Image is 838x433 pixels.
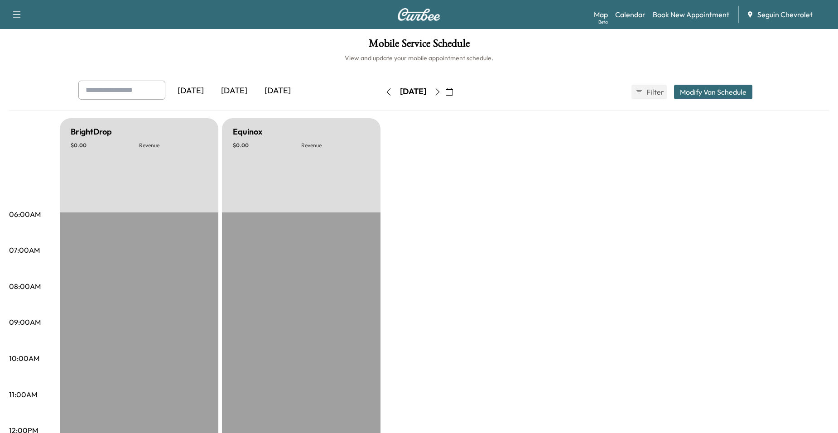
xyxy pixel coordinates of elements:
[9,317,41,327] p: 09:00AM
[301,142,370,149] p: Revenue
[233,125,262,138] h5: Equinox
[9,281,41,292] p: 08:00AM
[9,389,37,400] p: 11:00AM
[9,53,829,63] h6: View and update your mobile appointment schedule.
[169,81,212,101] div: [DATE]
[674,85,752,99] button: Modify Van Schedule
[212,81,256,101] div: [DATE]
[400,86,426,97] div: [DATE]
[9,38,829,53] h1: Mobile Service Schedule
[256,81,299,101] div: [DATE]
[594,9,608,20] a: MapBeta
[653,9,729,20] a: Book New Appointment
[646,87,663,97] span: Filter
[598,19,608,25] div: Beta
[71,142,139,149] p: $ 0.00
[757,9,813,20] span: Seguin Chevrolet
[615,9,645,20] a: Calendar
[9,353,39,364] p: 10:00AM
[631,85,667,99] button: Filter
[397,8,441,21] img: Curbee Logo
[233,142,301,149] p: $ 0.00
[9,245,40,255] p: 07:00AM
[9,209,41,220] p: 06:00AM
[71,125,112,138] h5: BrightDrop
[139,142,207,149] p: Revenue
